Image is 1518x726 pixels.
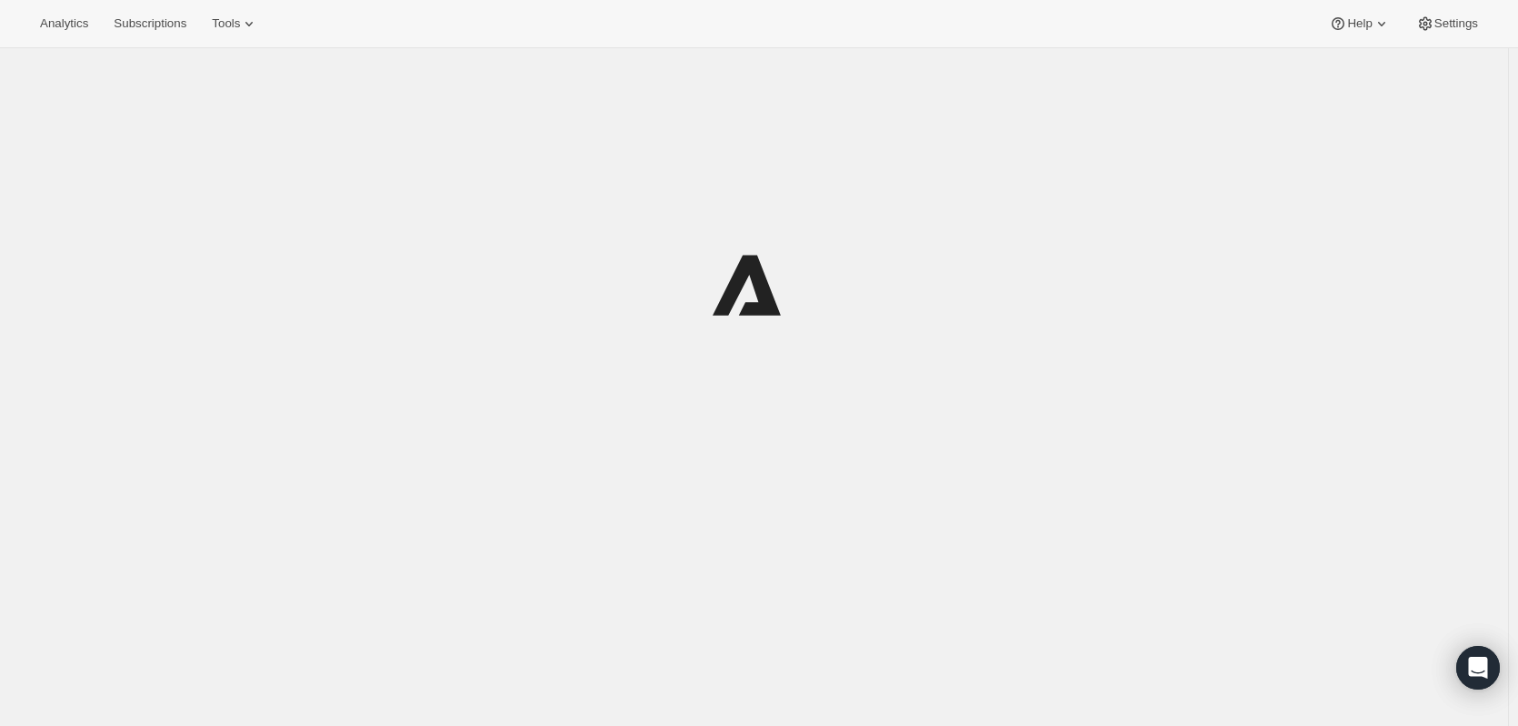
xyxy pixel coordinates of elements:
button: Help [1318,11,1401,36]
button: Tools [201,11,269,36]
span: Subscriptions [114,16,186,31]
button: Analytics [29,11,99,36]
span: Analytics [40,16,88,31]
button: Subscriptions [103,11,197,36]
div: Open Intercom Messenger [1456,646,1500,690]
span: Settings [1434,16,1478,31]
span: Tools [212,16,240,31]
button: Settings [1405,11,1489,36]
span: Help [1347,16,1372,31]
